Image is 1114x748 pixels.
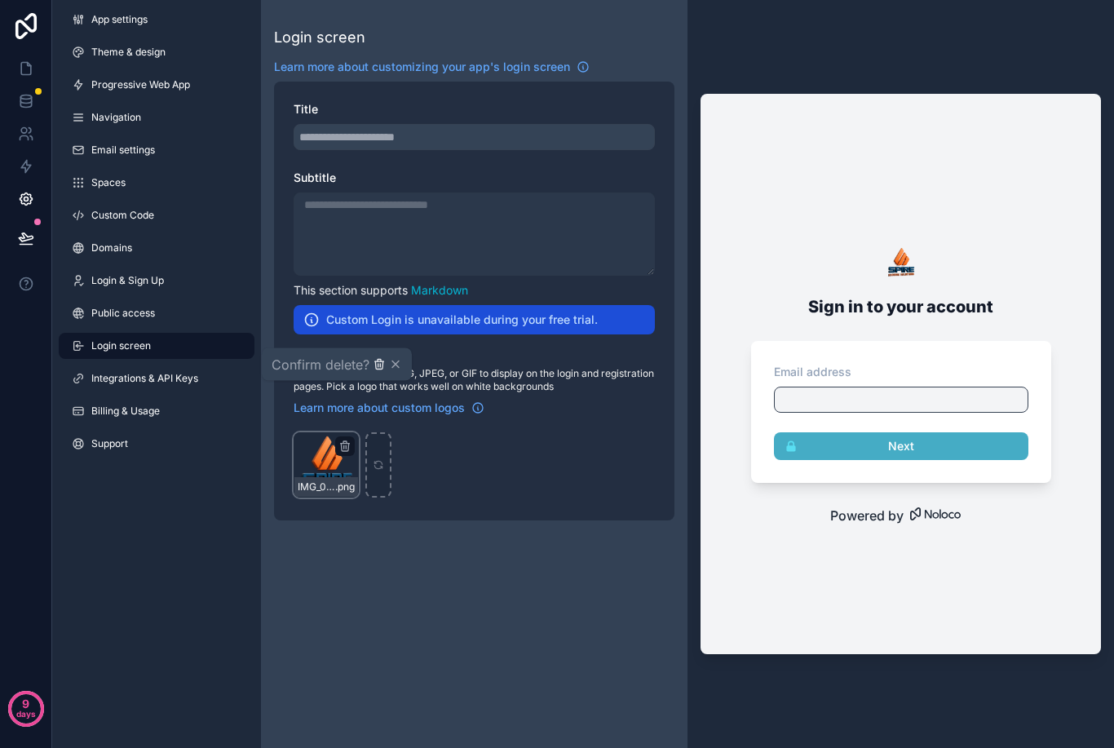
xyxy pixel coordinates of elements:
a: Navigation [59,104,254,131]
span: Public access [91,307,155,320]
h2: Custom Login is unavailable during your free trial. [326,312,598,328]
p: 9 [22,696,29,712]
span: App settings [91,13,148,26]
a: Integrations & API Keys [59,365,254,392]
span: .png [335,480,355,494]
span: Powered by [830,506,904,525]
span: Upload a rectangular PNG, JPEG, or GIF to display on the login and registration pages. Pick a log... [294,367,655,393]
span: Spaces [91,176,126,189]
a: Domains [59,235,254,261]
img: logo [885,246,917,279]
span: Subtitle [294,170,336,184]
a: Progressive Web App [59,72,254,98]
a: Learn more about customizing your app's login screen [274,59,590,75]
span: Integrations & API Keys [91,372,198,385]
a: Login screen [59,333,254,359]
span: Navigation [91,111,141,124]
span: Title [294,102,318,116]
span: Domains [91,241,132,254]
span: Login & Sign Up [91,274,164,287]
p: days [16,702,36,725]
a: Custom Code [59,202,254,228]
span: This section supports [294,283,408,297]
div: Login screen [274,26,365,49]
label: Email address [774,364,851,380]
span: IMG_0048 [298,480,335,494]
a: Learn more about custom logos [294,400,484,416]
a: Powered by [701,506,1101,525]
a: Email settings [59,137,254,163]
span: Login screen [91,339,151,352]
span: Email settings [91,144,155,157]
span: Learn more about custom logos [294,400,465,416]
span: Confirm delete? [272,355,369,374]
span: Progressive Web App [91,78,190,91]
a: App settings [59,7,254,33]
a: Spaces [59,170,254,196]
span: Custom Code [91,209,154,222]
span: Learn more about customizing your app's login screen [274,59,570,75]
span: Billing & Usage [91,405,160,418]
a: Theme & design [59,39,254,65]
h2: Sign in to your account [745,292,1058,321]
a: Support [59,431,254,457]
span: Support [91,437,128,450]
a: Public access [59,300,254,326]
a: Login & Sign Up [59,268,254,294]
a: Markdown [411,283,468,297]
a: Billing & Usage [59,398,254,424]
button: Next [774,432,1028,460]
span: Theme & design [91,46,166,59]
